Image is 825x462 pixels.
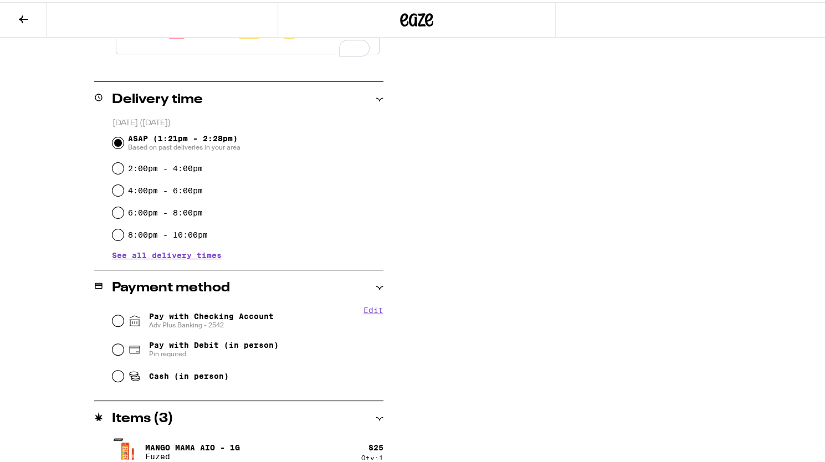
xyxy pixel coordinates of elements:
p: [DATE] ([DATE]) [112,116,383,126]
label: 4:00pm - 6:00pm [128,184,203,193]
button: Edit [363,304,383,312]
span: Pay with Checking Account [149,310,274,327]
label: 6:00pm - 8:00pm [128,206,203,215]
span: Based on past deliveries in your area [128,141,240,150]
h2: Payment method [112,279,230,292]
div: Qty: 1 [361,452,383,459]
label: 8:00pm - 10:00pm [128,228,208,237]
label: 2:00pm - 4:00pm [128,162,203,171]
p: Mango Mama AIO - 1g [145,441,240,450]
span: Adv Plus Banking - 2542 [149,319,274,327]
span: Pay with Debit (in person) [149,338,279,347]
p: Fuzed [145,450,240,459]
h2: Delivery time [112,91,203,104]
button: See all delivery times [112,249,222,257]
div: $ 25 [368,441,383,450]
span: ASAP (1:21pm - 2:28pm) [128,132,240,150]
span: Pin required [149,347,279,356]
span: Cash (in person) [149,369,229,378]
h2: Items ( 3 ) [112,410,173,423]
span: Hi. Need any help? [7,8,80,17]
